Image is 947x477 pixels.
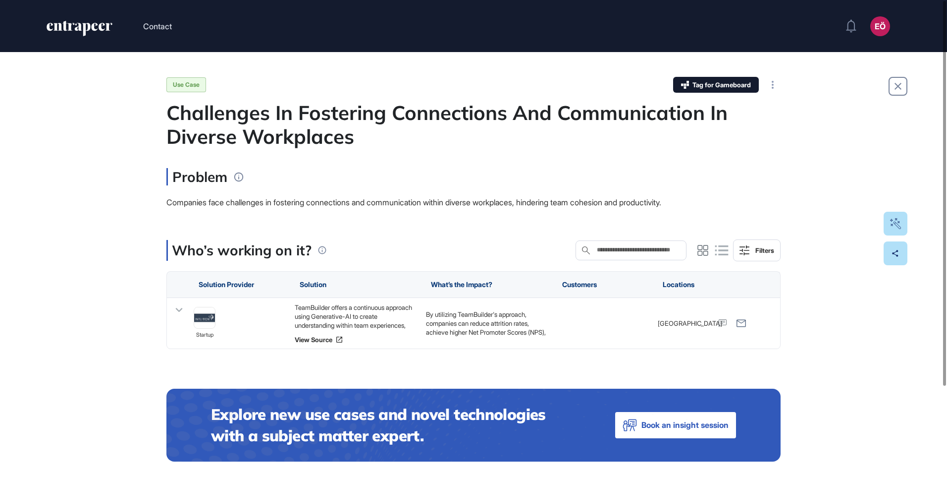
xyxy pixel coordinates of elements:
span: Companies face challenges in fostering connections and communication within diverse workplaces, h... [166,197,661,207]
span: Tag for Gameboard [692,82,751,88]
span: Locations [663,281,694,289]
button: EÖ [870,16,890,36]
button: Book an insight session [615,412,736,438]
span: startup [196,331,213,340]
div: TeamBuilder offers a continuous approach using Generative-AI to create understanding within team ... [295,303,416,330]
h3: Problem [166,168,227,185]
button: Contact [143,20,172,33]
p: Who’s working on it? [172,240,312,261]
a: View Source [295,336,416,344]
a: entrapeer-logo [46,21,113,40]
div: Use Case [166,77,206,92]
div: Challenges In Fostering Connections And Communication In Diverse Workplaces [166,101,781,148]
span: Book an insight session [641,418,729,432]
span: What’s the Impact? [431,281,492,289]
span: Solution Provider [199,281,254,289]
div: Filters [755,246,774,254]
p: By utilizing TeamBuilder's approach, companies can reduce attrition rates, achieve higher Net Pro... [426,310,547,382]
a: image [194,307,215,329]
span: [GEOGRAPHIC_DATA] [658,319,722,328]
span: Solution [300,281,326,289]
img: image [194,307,215,328]
span: Customers [562,281,597,289]
h4: Explore new use cases and novel technologies with a subject matter expert. [211,404,576,447]
button: Filters [733,239,781,261]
